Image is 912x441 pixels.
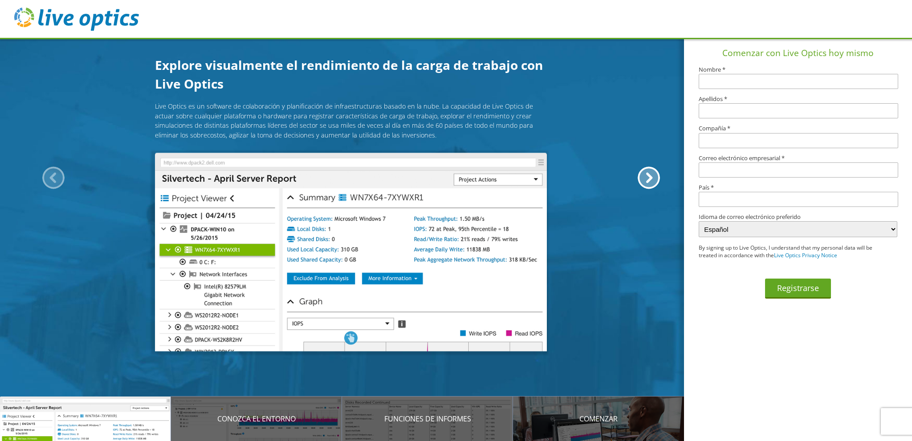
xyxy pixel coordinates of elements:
[688,47,908,60] h1: Comenzar con Live Optics hoy mismo
[699,185,897,190] label: País *
[699,96,897,102] label: Apellidos *
[513,413,684,424] p: Comenzar
[699,125,897,131] label: Compañía *
[155,153,547,352] img: Presentación de Live Optics
[14,8,139,31] img: live_optics_svg.svg
[699,155,897,161] label: Correo electrónico empresarial *
[699,67,897,73] label: Nombre *
[342,413,513,424] p: Funciones de informes
[155,102,547,140] p: Live Optics es un software de colaboración y planificación de infraestructuras basado en la nube....
[774,251,837,259] a: Live Optics Privacy Notice
[765,279,831,299] button: Registrarse
[155,56,547,93] h1: Explore visualmente el rendimiento de la carga de trabajo con Live Optics
[699,214,897,220] label: Idioma de correo electrónico preferido
[171,413,342,424] p: Conozca el entorno
[699,244,878,259] p: By signing up to Live Optics, I understand that my personal data will be treated in accordance wi...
